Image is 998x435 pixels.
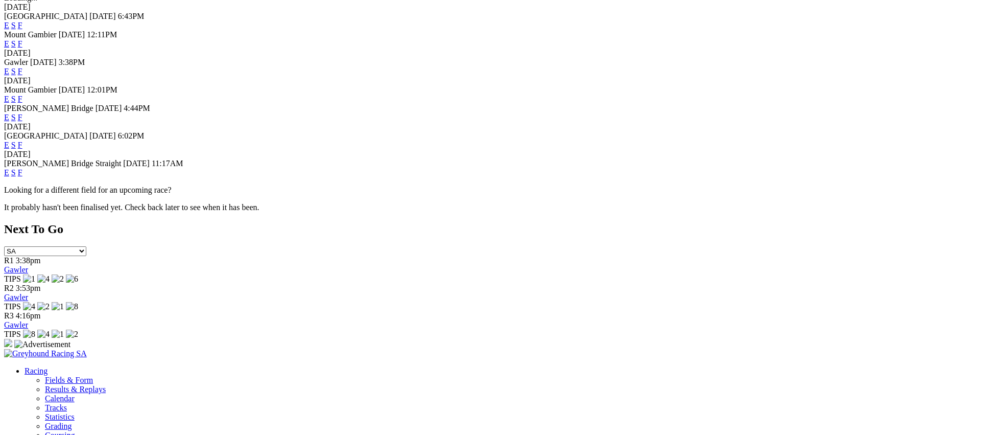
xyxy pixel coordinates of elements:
[23,330,35,339] img: 8
[14,340,70,349] img: Advertisement
[89,131,116,140] span: [DATE]
[118,12,145,20] span: 6:43PM
[45,413,75,421] a: Statistics
[4,203,259,212] partial: It probably hasn't been finalised yet. Check back later to see when it has been.
[4,141,9,149] a: E
[4,85,57,94] span: Mount Gambier
[4,150,994,159] div: [DATE]
[52,302,64,311] img: 1
[59,58,85,66] span: 3:38PM
[4,113,9,122] a: E
[52,274,64,284] img: 2
[23,302,35,311] img: 4
[4,274,21,283] span: TIPS
[16,256,41,265] span: 3:38pm
[4,168,9,177] a: E
[45,385,106,394] a: Results & Replays
[4,284,14,292] span: R2
[4,76,994,85] div: [DATE]
[16,311,41,320] span: 4:16pm
[4,186,994,195] p: Looking for a different field for an upcoming race?
[152,159,183,168] span: 11:17AM
[4,3,994,12] div: [DATE]
[11,21,16,30] a: S
[37,330,50,339] img: 4
[4,311,14,320] span: R3
[11,113,16,122] a: S
[4,302,21,311] span: TIPS
[4,339,12,347] img: 15187_Greyhounds_GreysPlayCentral_Resize_SA_WebsiteBanner_300x115_2025.jpg
[11,168,16,177] a: S
[4,330,21,338] span: TIPS
[4,131,87,140] span: [GEOGRAPHIC_DATA]
[4,256,14,265] span: R1
[4,349,87,358] img: Greyhound Racing SA
[96,104,122,112] span: [DATE]
[18,39,22,48] a: F
[23,274,35,284] img: 1
[87,85,117,94] span: 12:01PM
[4,265,28,274] a: Gawler
[45,403,67,412] a: Tracks
[18,67,22,76] a: F
[30,58,57,66] span: [DATE]
[37,302,50,311] img: 2
[4,30,57,39] span: Mount Gambier
[45,376,93,384] a: Fields & Form
[118,131,145,140] span: 6:02PM
[45,394,75,403] a: Calendar
[18,95,22,103] a: F
[11,95,16,103] a: S
[124,104,150,112] span: 4:44PM
[66,302,78,311] img: 8
[4,104,93,112] span: [PERSON_NAME] Bridge
[4,95,9,103] a: E
[66,274,78,284] img: 6
[123,159,150,168] span: [DATE]
[18,141,22,149] a: F
[52,330,64,339] img: 1
[4,293,28,302] a: Gawler
[4,58,28,66] span: Gawler
[4,39,9,48] a: E
[11,67,16,76] a: S
[18,21,22,30] a: F
[59,85,85,94] span: [DATE]
[4,12,87,20] span: [GEOGRAPHIC_DATA]
[4,122,994,131] div: [DATE]
[18,113,22,122] a: F
[37,274,50,284] img: 4
[4,320,28,329] a: Gawler
[66,330,78,339] img: 2
[16,284,41,292] span: 3:53pm
[89,12,116,20] span: [DATE]
[4,67,9,76] a: E
[25,367,47,375] a: Racing
[18,168,22,177] a: F
[11,39,16,48] a: S
[45,422,72,430] a: Grading
[59,30,85,39] span: [DATE]
[4,49,994,58] div: [DATE]
[4,21,9,30] a: E
[4,222,994,236] h2: Next To Go
[11,141,16,149] a: S
[87,30,117,39] span: 12:11PM
[4,159,121,168] span: [PERSON_NAME] Bridge Straight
